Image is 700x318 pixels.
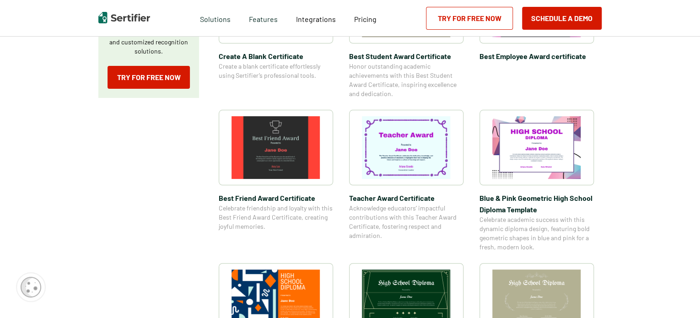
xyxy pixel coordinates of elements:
[219,204,333,231] span: Celebrate friendship and loyalty with this Best Friend Award Certificate, creating joyful memories.
[232,116,320,179] img: Best Friend Award Certificate​
[479,50,594,62] span: Best Employee Award certificate​
[492,116,581,179] img: Blue & Pink Geometric High School Diploma Template
[349,50,463,62] span: Best Student Award Certificate​
[349,192,463,204] span: Teacher Award Certificate
[349,62,463,98] span: Honor outstanding academic achievements with this Best Student Award Certificate, inspiring excel...
[200,12,231,24] span: Solutions
[219,62,333,80] span: Create a blank certificate effortlessly using Sertifier’s professional tools.
[349,204,463,240] span: Acknowledge educators’ impactful contributions with this Teacher Award Certificate, fostering res...
[426,7,513,30] a: Try for Free Now
[479,215,594,252] span: Celebrate academic success with this dynamic diploma design, featuring bold geometric shapes in b...
[479,110,594,252] a: Blue & Pink Geometric High School Diploma TemplateBlue & Pink Geometric High School Diploma Templ...
[98,12,150,23] img: Sertifier | Digital Credentialing Platform
[296,12,336,24] a: Integrations
[219,110,333,252] a: Best Friend Award Certificate​Best Friend Award Certificate​Celebrate friendship and loyalty with...
[219,192,333,204] span: Best Friend Award Certificate​
[249,12,278,24] span: Features
[354,15,377,23] span: Pricing
[522,7,602,30] button: Schedule a Demo
[479,192,594,215] span: Blue & Pink Geometric High School Diploma Template
[108,66,190,89] a: Try for Free Now
[349,110,463,252] a: Teacher Award CertificateTeacher Award CertificateAcknowledge educators’ impactful contributions ...
[654,274,700,318] iframe: Chat Widget
[362,116,451,179] img: Teacher Award Certificate
[219,50,333,62] span: Create A Blank Certificate
[21,277,41,297] img: Cookie Popup Icon
[354,12,377,24] a: Pricing
[296,15,336,23] span: Integrations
